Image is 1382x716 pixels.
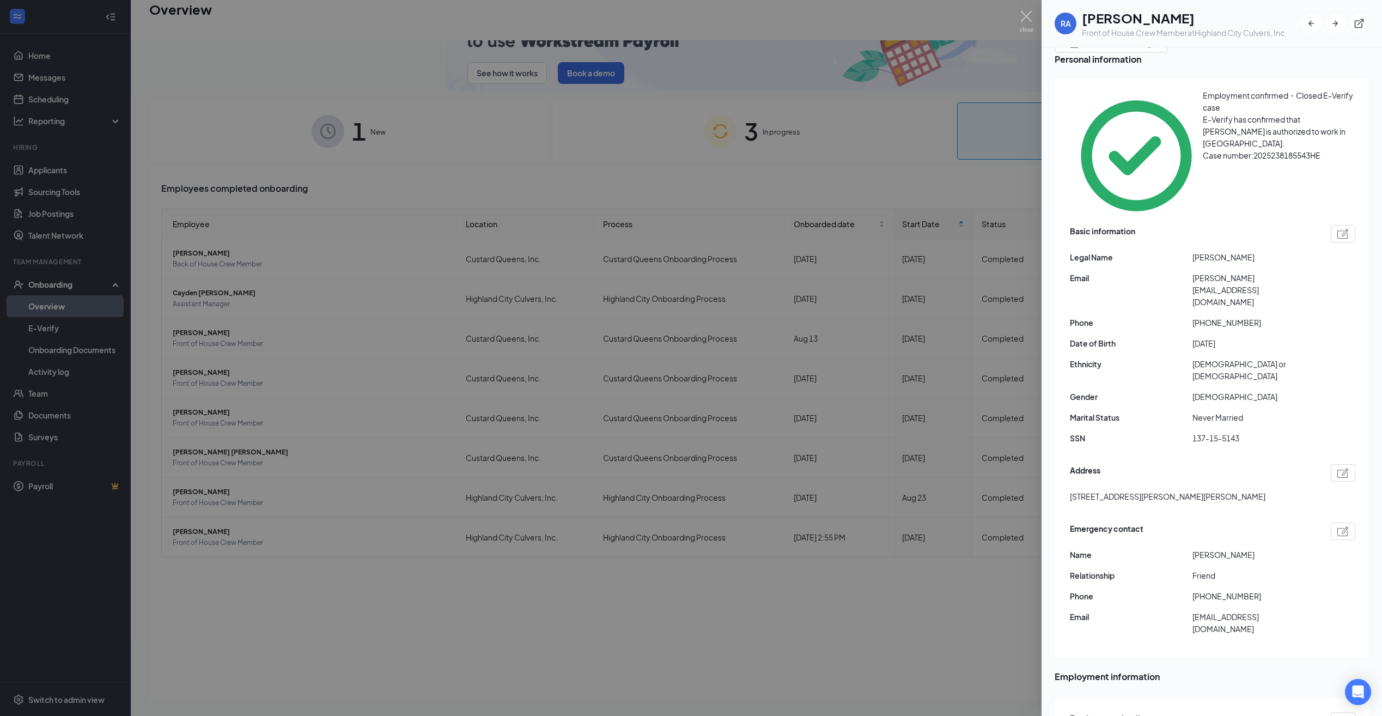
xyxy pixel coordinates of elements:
span: Employment information [1055,670,1369,683]
span: Address [1070,464,1100,482]
svg: ExternalLink [1354,18,1365,29]
span: Name [1070,549,1192,561]
h1: [PERSON_NAME] [1082,9,1287,27]
span: Legal Name [1070,251,1192,263]
span: [DATE] [1192,337,1315,349]
span: Marital Status [1070,411,1192,423]
span: Date of Birth [1070,337,1192,349]
span: Case number: 2025238185543HE [1203,150,1320,160]
span: Friend [1192,569,1315,581]
span: [PERSON_NAME] [1192,549,1315,561]
span: Phone [1070,590,1192,602]
button: ArrowRight [1325,14,1345,33]
span: Ethnicity [1070,358,1192,370]
span: Email [1070,611,1192,623]
span: [PHONE_NUMBER] [1192,590,1315,602]
span: Email [1070,272,1192,284]
span: Phone [1070,317,1192,329]
div: Front of House Crew Member at Highland City Culvers, Inc. [1082,27,1287,38]
span: [PERSON_NAME] [1192,251,1315,263]
span: Basic information [1070,225,1135,242]
span: Personal information [1055,52,1369,66]
svg: CheckmarkCircle [1070,89,1203,222]
span: Gender [1070,391,1192,403]
span: SSN [1070,432,1192,444]
button: ArrowLeftNew [1301,14,1321,33]
span: E-Verify has confirmed that [PERSON_NAME] is authorized to work in [GEOGRAPHIC_DATA]. [1203,114,1346,148]
div: Open Intercom Messenger [1345,679,1371,705]
span: 137-15-5143 [1192,432,1315,444]
svg: ArrowRight [1330,18,1341,29]
span: [PERSON_NAME][EMAIL_ADDRESS][DOMAIN_NAME] [1192,272,1315,308]
button: ExternalLink [1349,14,1369,33]
span: [STREET_ADDRESS][PERSON_NAME][PERSON_NAME] [1070,490,1265,502]
div: RA [1061,18,1071,29]
span: Employment confirmed・Closed E-Verify case [1203,90,1353,112]
svg: ArrowLeftNew [1306,18,1317,29]
span: Never Married [1192,411,1315,423]
span: Emergency contact [1070,523,1143,540]
span: [DEMOGRAPHIC_DATA] [1192,391,1315,403]
span: Relationship [1070,569,1192,581]
span: [PHONE_NUMBER] [1192,317,1315,329]
span: [EMAIL_ADDRESS][DOMAIN_NAME] [1192,611,1315,635]
span: [DEMOGRAPHIC_DATA] or [DEMOGRAPHIC_DATA] [1192,358,1315,382]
